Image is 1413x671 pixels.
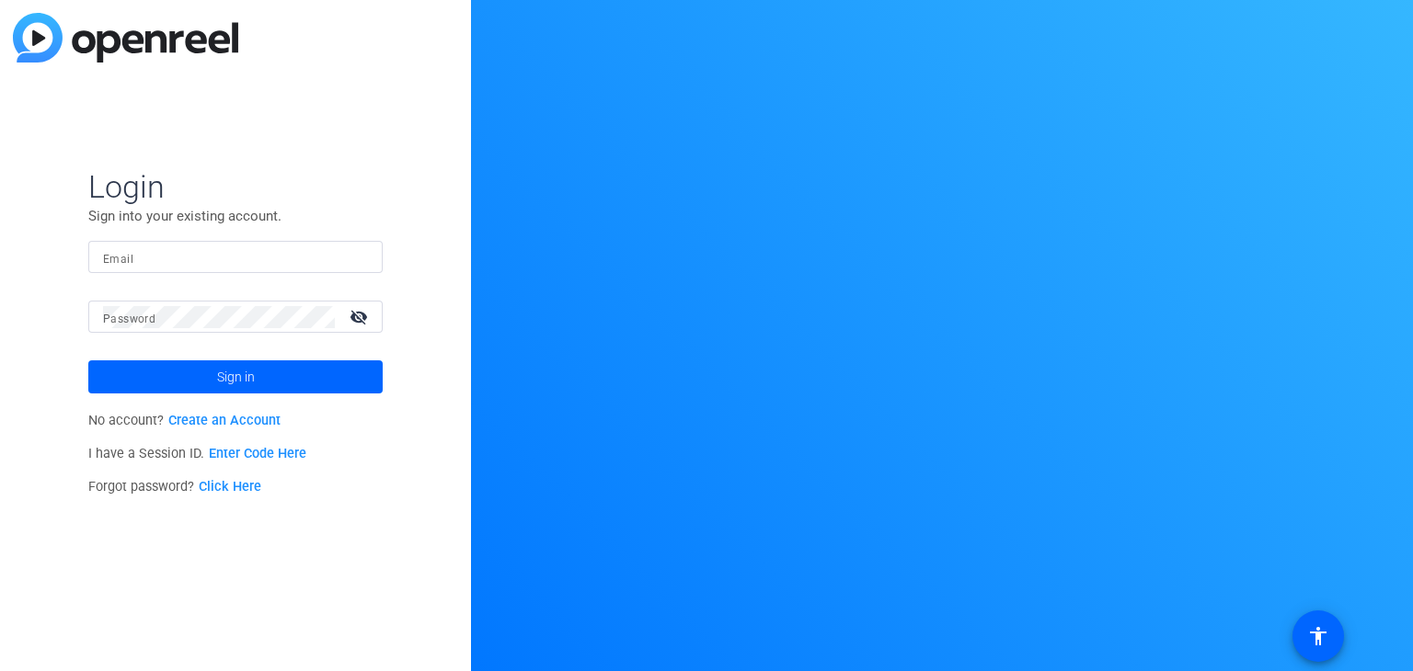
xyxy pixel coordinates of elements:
[209,446,306,461] a: Enter Code Here
[103,253,133,266] mat-label: Email
[88,206,383,226] p: Sign into your existing account.
[103,246,368,268] input: Enter Email Address
[88,167,383,206] span: Login
[103,313,155,325] mat-label: Password
[88,360,383,393] button: Sign in
[88,446,306,461] span: I have a Session ID.
[168,413,281,428] a: Create an Account
[339,303,383,330] mat-icon: visibility_off
[1307,625,1329,647] mat-icon: accessibility
[13,13,238,63] img: blue-gradient.svg
[199,479,261,495] a: Click Here
[217,354,255,400] span: Sign in
[88,413,281,428] span: No account?
[88,479,261,495] span: Forgot password?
